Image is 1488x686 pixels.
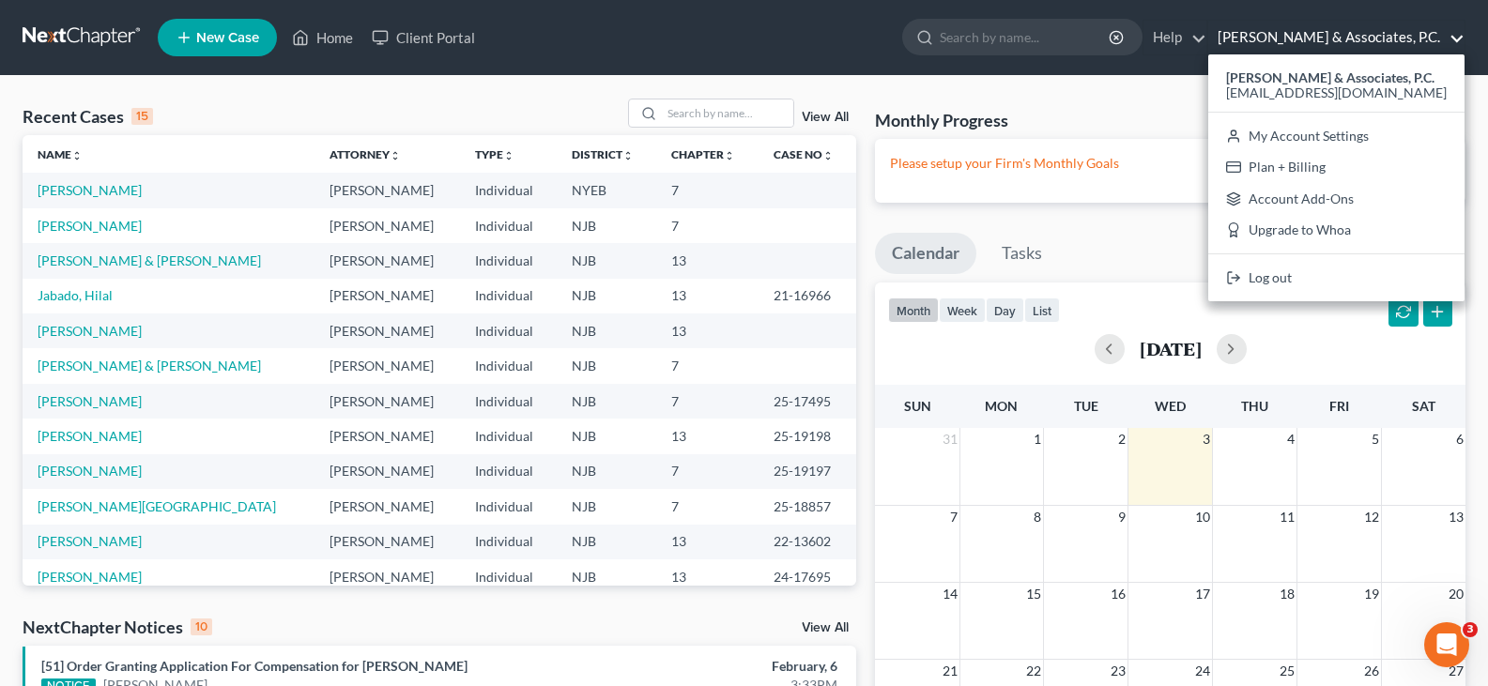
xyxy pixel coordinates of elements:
span: 17 [1193,583,1212,605]
div: Recent Cases [23,105,153,128]
td: NJB [557,384,657,419]
a: Log out [1208,262,1465,294]
span: Wed [1155,398,1186,414]
a: [PERSON_NAME] [38,218,142,234]
td: [PERSON_NAME] [314,243,460,278]
span: 25 [1278,660,1296,682]
span: 13 [1447,506,1465,528]
td: [PERSON_NAME] [314,208,460,243]
td: 13 [656,419,759,453]
div: 15 [131,108,153,125]
span: Tue [1074,398,1098,414]
a: [PERSON_NAME] [38,533,142,549]
a: View All [802,111,849,124]
td: 13 [656,243,759,278]
td: Individual [460,348,556,383]
a: [PERSON_NAME] & [PERSON_NAME] [38,358,261,373]
div: [PERSON_NAME] & Associates, P.C. [1208,54,1465,301]
span: Thu [1241,398,1268,414]
span: 15 [1024,583,1043,605]
td: NJB [557,208,657,243]
td: Individual [460,525,556,559]
a: [PERSON_NAME] [38,428,142,444]
a: Upgrade to Whoa [1208,215,1465,247]
span: 1 [1032,428,1043,450]
i: unfold_more [724,150,735,161]
span: 2 [1116,428,1128,450]
td: [PERSON_NAME] [314,348,460,383]
td: Individual [460,454,556,489]
td: [PERSON_NAME] [314,173,460,207]
span: 14 [941,583,959,605]
td: Individual [460,489,556,524]
td: NJB [557,348,657,383]
span: 23 [1109,660,1128,682]
a: Calendar [875,233,976,274]
span: 10 [1193,506,1212,528]
a: Home [283,21,362,54]
span: 6 [1454,428,1465,450]
td: NJB [557,489,657,524]
span: 26 [1362,660,1381,682]
span: 5 [1370,428,1381,450]
td: Individual [460,559,556,594]
input: Search by name... [662,99,793,127]
td: NJB [557,559,657,594]
span: 16 [1109,583,1128,605]
td: NJB [557,419,657,453]
td: Individual [460,279,556,313]
i: unfold_more [390,150,401,161]
h3: Monthly Progress [875,109,1008,131]
span: 20 [1447,583,1465,605]
a: Account Add-Ons [1208,183,1465,215]
p: Please setup your Firm's Monthly Goals [890,154,1450,173]
a: [PERSON_NAME][GEOGRAPHIC_DATA] [38,498,276,514]
span: 19 [1362,583,1381,605]
button: list [1024,297,1060,323]
td: 7 [656,208,759,243]
a: Help [1143,21,1206,54]
span: 18 [1278,583,1296,605]
td: NJB [557,454,657,489]
i: unfold_more [503,150,514,161]
i: unfold_more [822,150,834,161]
span: [EMAIL_ADDRESS][DOMAIN_NAME] [1226,84,1447,100]
a: Typeunfold_more [475,147,514,161]
i: unfold_more [71,150,83,161]
a: [PERSON_NAME] & Associates, P.C. [1208,21,1465,54]
td: [PERSON_NAME] [314,279,460,313]
i: unfold_more [622,150,634,161]
a: Tasks [985,233,1059,274]
h2: [DATE] [1140,339,1202,358]
td: [PERSON_NAME] [314,419,460,453]
a: Jabado, Hilal [38,287,113,303]
span: 4 [1285,428,1296,450]
a: View All [802,621,849,634]
span: 31 [941,428,959,450]
td: 25-19198 [759,419,856,453]
td: [PERSON_NAME] [314,313,460,348]
td: Individual [460,313,556,348]
a: [PERSON_NAME] [38,569,142,585]
td: 25-18857 [759,489,856,524]
strong: [PERSON_NAME] & Associates, P.C. [1226,69,1434,85]
span: New Case [196,31,259,45]
td: 7 [656,348,759,383]
td: 25-19197 [759,454,856,489]
td: 7 [656,489,759,524]
td: 13 [656,279,759,313]
a: Districtunfold_more [572,147,634,161]
button: week [939,297,986,323]
button: day [986,297,1024,323]
span: 9 [1116,506,1128,528]
div: NextChapter Notices [23,616,212,638]
td: 13 [656,559,759,594]
td: 7 [656,384,759,419]
td: Individual [460,173,556,207]
span: 27 [1447,660,1465,682]
a: Attorneyunfold_more [330,147,401,161]
td: NJB [557,279,657,313]
a: [PERSON_NAME] [38,393,142,409]
td: 7 [656,173,759,207]
input: Search by name... [940,20,1112,54]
